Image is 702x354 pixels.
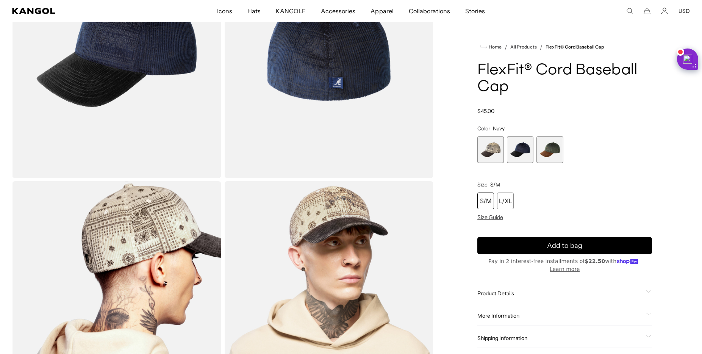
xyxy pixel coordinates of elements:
[477,181,488,188] span: Size
[502,42,507,52] li: /
[536,136,563,163] label: Olive
[477,237,652,254] button: Add to bag
[477,136,504,163] label: Cream
[12,8,144,14] a: Kangol
[480,44,502,50] a: Home
[477,193,494,209] div: S/M
[536,136,563,163] div: 3 of 3
[477,312,643,319] span: More Information
[477,214,503,221] span: Size Guide
[493,125,505,132] span: Navy
[510,44,536,50] a: All Products
[477,335,643,341] span: Shipping Information
[546,44,604,50] a: FlexFit® Cord Baseball Cap
[497,193,514,209] div: L/XL
[679,8,690,14] button: USD
[477,125,490,132] span: Color
[507,136,533,163] div: 2 of 3
[477,136,504,163] div: 1 of 3
[644,8,650,14] button: Cart
[661,8,668,14] a: Account
[507,136,533,163] label: Navy
[477,42,652,52] nav: breadcrumbs
[537,42,543,52] li: /
[477,108,494,114] span: $45.00
[547,241,582,251] span: Add to bag
[477,62,652,96] h1: FlexFit® Cord Baseball Cap
[477,290,643,297] span: Product Details
[490,181,500,188] span: S/M
[626,8,633,14] summary: Search here
[487,44,502,50] span: Home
